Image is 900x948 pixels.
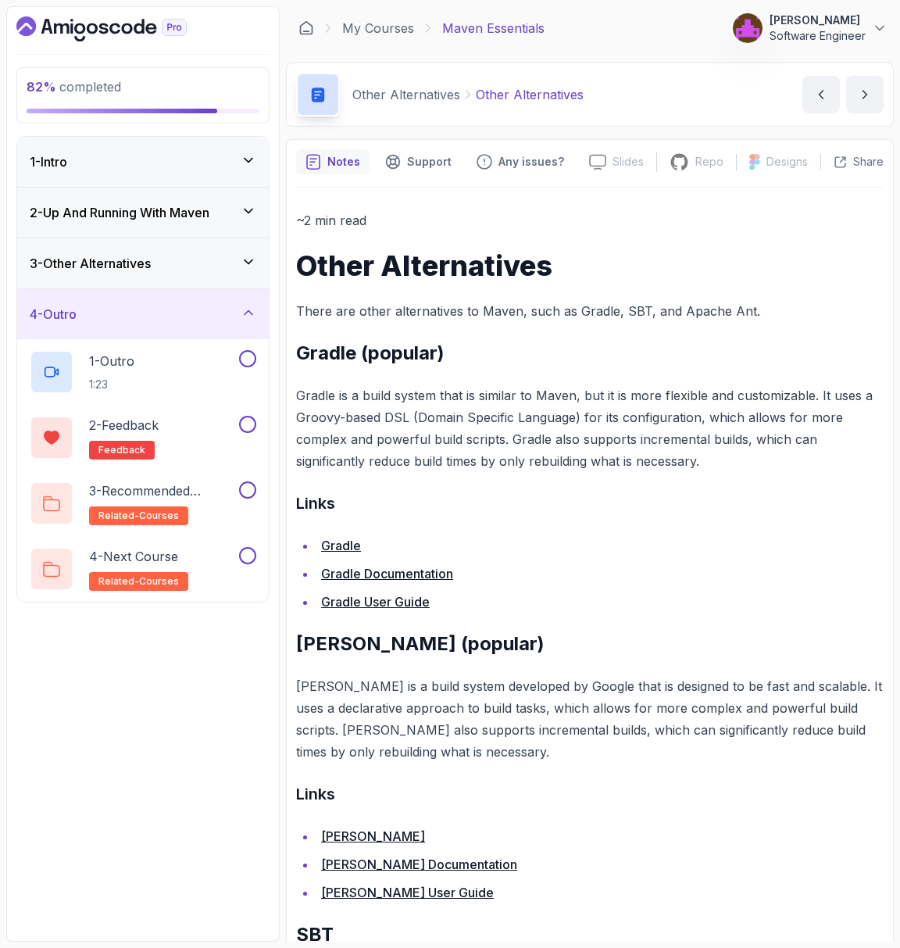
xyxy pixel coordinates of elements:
button: next content [846,76,884,113]
h3: 2 - Up And Running With Maven [30,203,209,222]
a: My Courses [342,19,414,38]
span: completed [27,79,121,95]
a: Dashboard [16,16,223,41]
p: There are other alternatives to Maven, such as Gradle, SBT, and Apache Ant. [296,300,884,322]
h2: SBT [296,922,884,947]
button: Feedback button [467,149,573,174]
h2: [PERSON_NAME] (popular) [296,631,884,656]
button: 4-Outro [17,289,269,339]
p: Any issues? [498,154,564,170]
p: Software Engineer [770,28,866,44]
p: Share [853,154,884,170]
a: [PERSON_NAME] [321,828,425,844]
button: 1-Outro1:23 [30,350,256,394]
span: related-courses [98,510,179,522]
h3: 1 - Intro [30,152,67,171]
button: Support button [376,149,461,174]
button: 3-Other Alternatives [17,238,269,288]
p: Repo [695,154,723,170]
a: Dashboard [298,20,314,36]
h3: Links [296,782,884,807]
button: 2-Feedbackfeedback [30,416,256,460]
p: Other Alternatives [476,85,584,104]
button: Share [820,154,884,170]
p: 2 - Feedback [89,416,159,435]
button: notes button [296,149,370,174]
a: Gradle [321,538,361,553]
button: 1-Intro [17,137,269,187]
a: [PERSON_NAME] User Guide [321,885,494,900]
a: Gradle Documentation [321,566,453,581]
p: 1 - Outro [89,352,134,370]
p: Maven Essentials [442,19,545,38]
button: user profile image[PERSON_NAME]Software Engineer [732,13,887,44]
button: 2-Up And Running With Maven [17,188,269,238]
p: Notes [327,154,360,170]
p: Designs [766,154,808,170]
h3: 4 - Outro [30,305,77,324]
p: Slides [612,154,644,170]
button: previous content [802,76,840,113]
a: [PERSON_NAME] Documentation [321,857,517,872]
p: ~2 min read [296,209,884,231]
h3: 3 - Other Alternatives [30,254,151,273]
p: 3 - Recommended Courses [89,481,236,500]
p: Gradle is a build system that is similar to Maven, but it is more flexible and customizable. It u... [296,385,884,472]
h2: Gradle (popular) [296,341,884,366]
button: 3-Recommended Coursesrelated-courses [30,481,256,525]
p: Other Alternatives [352,85,460,104]
button: 4-Next Courserelated-courses [30,547,256,591]
span: feedback [98,444,145,456]
h3: Links [296,491,884,516]
span: 82 % [27,79,56,95]
p: 4 - Next Course [89,547,178,566]
p: [PERSON_NAME] [770,13,866,28]
p: Support [407,154,452,170]
span: related-courses [98,575,179,588]
img: user profile image [733,13,762,43]
p: [PERSON_NAME] is a build system developed by Google that is designed to be fast and scalable. It ... [296,675,884,763]
p: 1:23 [89,377,134,392]
a: Gradle User Guide [321,594,430,610]
h1: Other Alternatives [296,250,884,281]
